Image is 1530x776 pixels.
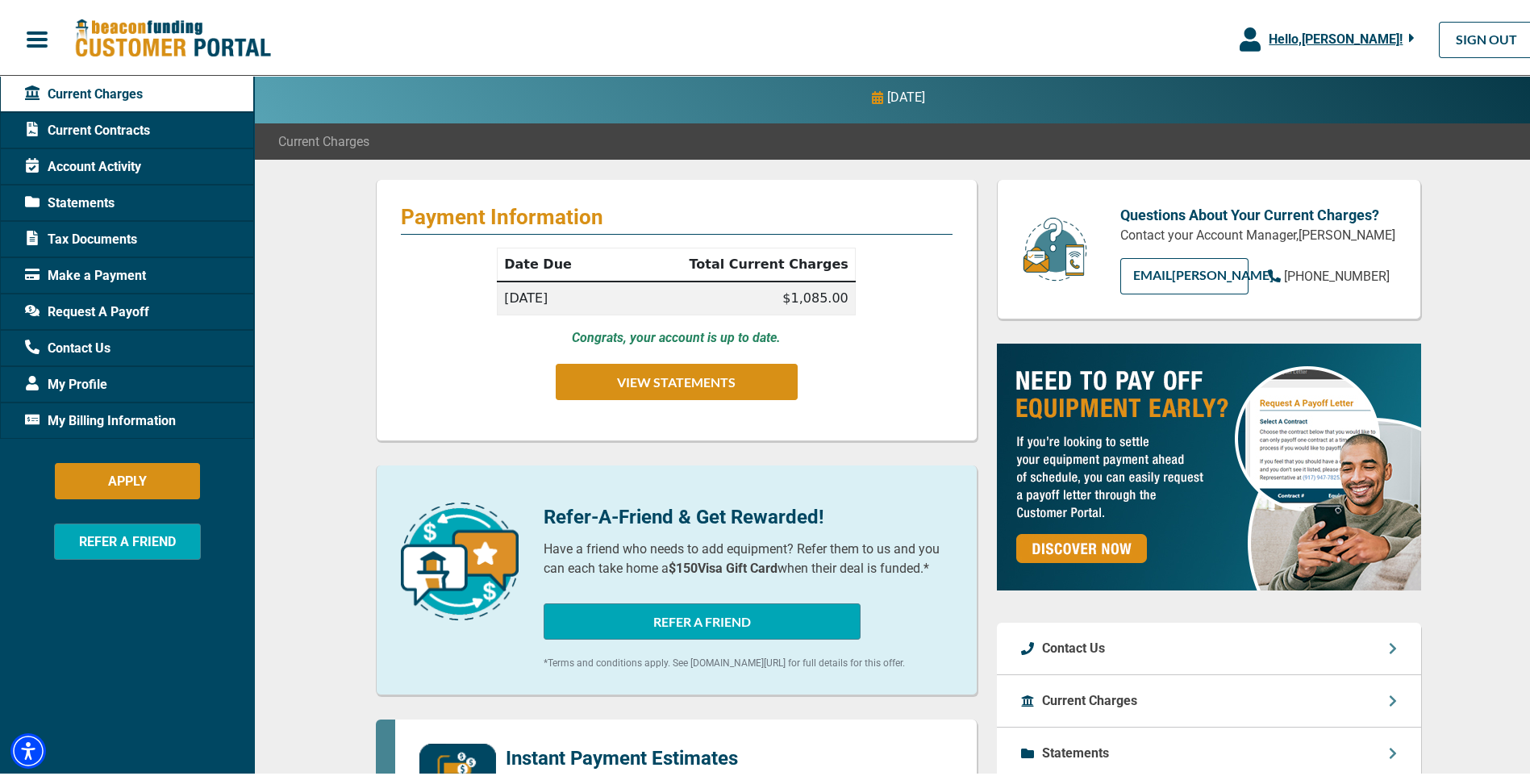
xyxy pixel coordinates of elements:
div: Accessibility Menu [10,730,46,766]
button: REFER A FRIEND [544,600,861,636]
button: APPLY [55,460,200,496]
span: Make a Payment [25,263,146,282]
th: Total Current Charges [611,245,855,279]
span: Current Charges [25,81,143,101]
td: $1,085.00 [611,278,855,312]
span: Tax Documents [25,227,137,246]
p: Contact Us [1042,636,1105,655]
p: Refer-A-Friend & Get Rewarded! [544,499,953,528]
p: [DATE] [887,85,925,104]
p: Payment Information [401,201,953,227]
button: REFER A FRIEND [54,520,201,557]
p: Questions About Your Current Charges? [1120,201,1396,223]
span: Statements [25,190,115,210]
p: Instant Payment Estimates [506,741,738,770]
p: Current Charges [1042,688,1137,707]
span: Contact Us [25,336,110,355]
span: Account Activity [25,154,141,173]
span: My Billing Information [25,408,176,428]
span: Hello, [PERSON_NAME] ! [1269,28,1403,44]
span: [PHONE_NUMBER] [1284,265,1390,281]
p: Statements [1042,741,1109,760]
img: customer-service.png [1019,213,1091,280]
a: EMAIL[PERSON_NAME] [1120,255,1249,291]
b: $150 Visa Gift Card [669,557,778,573]
p: Contact your Account Manager, [PERSON_NAME] [1120,223,1396,242]
span: Current Contracts [25,118,150,137]
p: Have a friend who needs to add equipment? Refer them to us and you can each take home a when thei... [544,536,953,575]
button: VIEW STATEMENTS [556,361,798,397]
span: Request A Payoff [25,299,149,319]
td: [DATE] [498,278,612,312]
a: [PHONE_NUMBER] [1268,264,1390,283]
p: Congrats, your account is up to date. [572,325,781,344]
span: Current Charges [278,129,369,148]
th: Date Due [498,245,612,279]
img: Beacon Funding Customer Portal Logo [74,15,271,56]
img: payoff-ad-px.jpg [997,340,1421,587]
span: My Profile [25,372,107,391]
p: *Terms and conditions apply. See [DOMAIN_NAME][URL] for full details for this offer. [544,653,953,667]
img: refer-a-friend-icon.png [401,499,519,617]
